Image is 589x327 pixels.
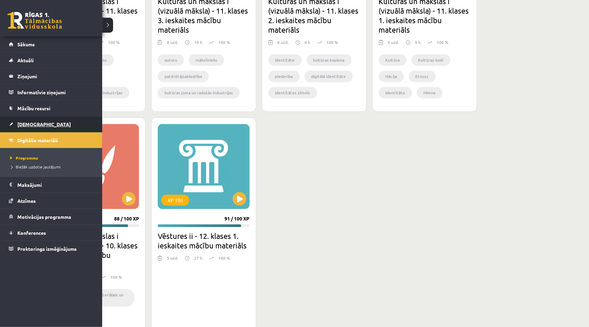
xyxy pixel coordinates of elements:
p: 100 % [218,255,230,261]
li: digitālā identitāte [305,70,353,82]
div: 5 uzd. [388,39,399,49]
span: Biežāk uzdotie jautājumi [9,164,61,169]
a: Biežāk uzdotie jautājumi [9,164,95,170]
a: Maksājumi [9,177,94,193]
li: identitāte [268,54,302,66]
span: Aktuāli [17,57,34,63]
span: Proktoringa izmēģinājums [17,246,77,252]
p: 9 h [415,39,421,45]
a: Rīgas 1. Tālmācības vidusskola [7,12,62,29]
div: 8 uzd. [167,39,178,49]
a: Konferences [9,225,94,241]
p: 0 h [305,39,311,45]
a: Aktuāli [9,52,94,68]
legend: Ziņojumi [17,68,94,84]
p: 27 h [194,255,202,261]
span: Atzīmes [17,198,36,204]
h2: Vēstures ii - 12. klases 1. ieskaites mācību materiāls [158,231,249,250]
a: Digitālie materiāli [9,132,94,148]
li: identitātes zīmols [268,87,317,98]
a: [DEMOGRAPHIC_DATA] [9,116,94,132]
span: Programma [9,155,38,161]
li: Etnoss [409,70,436,82]
div: 8 uzd. [278,39,289,49]
li: Identitāte [379,87,412,98]
span: Sākums [17,41,35,47]
legend: Informatīvie ziņojumi [17,84,94,100]
a: Proktoringa izmēģinājums [9,241,94,257]
a: Informatīvie ziņojumi [9,84,94,100]
li: Himna [417,87,443,98]
li: piederība [268,70,300,82]
p: 10 h [194,39,202,45]
a: Mācību resursi [9,100,94,116]
li: kultūras kopiena [307,54,352,66]
a: Atzīmes [9,193,94,209]
li: patērētājsabiedrība [158,70,209,82]
span: Motivācijas programma [17,214,71,220]
p: 100 % [218,39,230,45]
li: autors [158,54,184,66]
li: kultūras joma un radošās industrijas [158,87,240,98]
li: Kultūra [379,54,407,66]
span: Konferences [17,230,46,236]
p: 100 % [108,39,120,45]
li: Kultūras kodi [412,54,450,66]
span: Digitālie materiāli [17,137,58,143]
p: 100 % [327,39,338,45]
a: Ziņojumi [9,68,94,84]
p: 100 % [110,274,122,280]
p: 100 % [437,39,449,45]
a: Sākums [9,36,94,52]
span: Mācību resursi [17,105,50,111]
a: Motivācijas programma [9,209,94,225]
div: XP 100 [161,195,189,206]
legend: Maksājumi [17,177,94,193]
div: 5 uzd. [167,255,178,265]
span: [DEMOGRAPHIC_DATA] [17,121,71,127]
li: Nācija [379,70,404,82]
a: Programma [9,155,95,161]
li: mākslinieks [189,54,224,66]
